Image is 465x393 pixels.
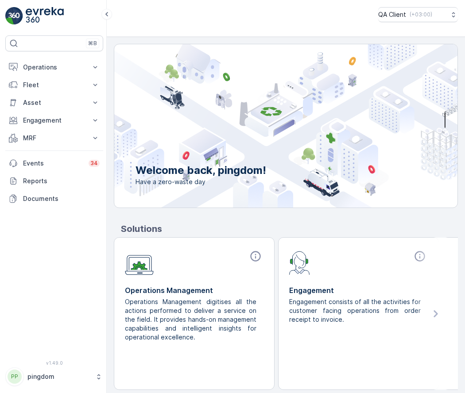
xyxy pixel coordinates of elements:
[378,10,406,19] p: QA Client
[5,112,103,129] button: Engagement
[5,190,103,208] a: Documents
[125,297,256,342] p: Operations Management digitises all the actions performed to deliver a service on the field. It p...
[26,7,64,25] img: logo_light-DOdMpM7g.png
[23,177,100,185] p: Reports
[23,134,85,143] p: MRF
[88,40,97,47] p: ⌘B
[121,222,458,235] p: Solutions
[136,163,266,177] p: Welcome back, pingdom!
[125,250,154,275] img: module-icon
[125,285,263,296] p: Operations Management
[5,129,103,147] button: MRF
[5,58,103,76] button: Operations
[27,372,91,381] p: pingdom
[289,250,310,275] img: module-icon
[136,177,266,186] span: Have a zero-waste day
[8,370,22,384] div: PP
[23,159,83,168] p: Events
[90,160,98,167] p: 34
[74,44,457,208] img: city illustration
[378,7,458,22] button: QA Client(+03:00)
[5,360,103,366] span: v 1.49.0
[23,116,85,125] p: Engagement
[5,7,23,25] img: logo
[23,81,85,89] p: Fleet
[23,98,85,107] p: Asset
[289,285,428,296] p: Engagement
[5,76,103,94] button: Fleet
[23,63,85,72] p: Operations
[23,194,100,203] p: Documents
[289,297,421,324] p: Engagement consists of all the activities for customer facing operations from order receipt to in...
[5,367,103,386] button: PPpingdom
[410,11,432,18] p: ( +03:00 )
[5,94,103,112] button: Asset
[5,172,103,190] a: Reports
[5,154,103,172] a: Events34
